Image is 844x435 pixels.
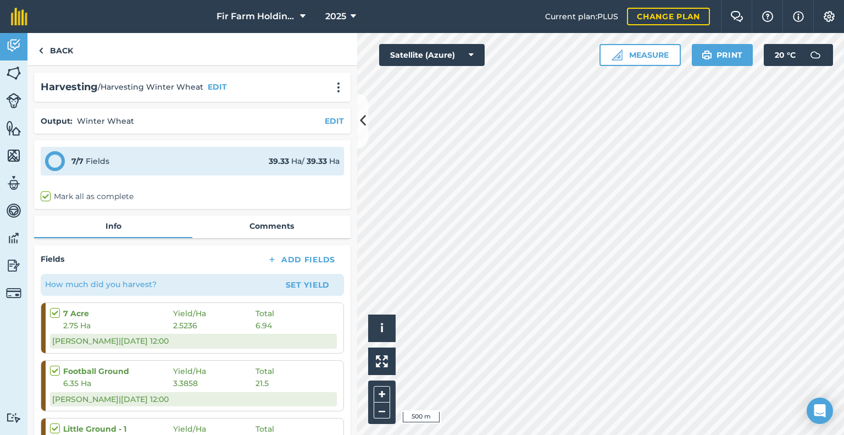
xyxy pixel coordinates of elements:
[627,8,710,25] a: Change plan
[208,81,227,93] button: EDIT
[775,44,796,66] span: 20 ° C
[599,44,681,66] button: Measure
[6,120,21,136] img: svg+xml;base64,PHN2ZyB4bWxucz0iaHR0cDovL3d3dy53My5vcmcvMjAwMC9zdmciIHdpZHRoPSI1NiIgaGVpZ2h0PSI2MC...
[702,48,712,62] img: svg+xml;base64,PHN2ZyB4bWxucz0iaHR0cDovL3d3dy53My5vcmcvMjAwMC9zdmciIHdpZHRoPSIxOSIgaGVpZ2h0PSIyNC...
[376,355,388,367] img: Four arrows, one pointing top left, one top right, one bottom right and the last bottom left
[6,285,21,301] img: svg+xml;base64,PD94bWwgdmVyc2lvbj0iMS4wIiBlbmNvZGluZz0idXRmLTgiPz4KPCEtLSBHZW5lcmF0b3I6IEFkb2JlIE...
[612,49,623,60] img: Ruler icon
[38,44,43,57] img: svg+xml;base64,PHN2ZyB4bWxucz0iaHR0cDovL3d3dy53My5vcmcvMjAwMC9zdmciIHdpZHRoPSI5IiBoZWlnaHQ9IjI0Ii...
[764,44,833,66] button: 20 °C
[6,147,21,164] img: svg+xml;base64,PHN2ZyB4bWxucz0iaHR0cDovL3d3dy53My5vcmcvMjAwMC9zdmciIHdpZHRoPSI1NiIgaGVpZ2h0PSI2MC...
[6,37,21,54] img: svg+xml;base64,PD94bWwgdmVyc2lvbj0iMS4wIiBlbmNvZGluZz0idXRmLTgiPz4KPCEtLSBHZW5lcmF0b3I6IEFkb2JlIE...
[823,11,836,22] img: A cog icon
[63,307,173,320] strong: 7 Acre
[173,365,256,377] span: Yield / Ha
[307,156,327,166] strong: 39.33
[98,81,203,93] span: / Harvesting Winter Wheat
[761,11,774,22] img: A question mark icon
[71,156,84,166] strong: 7 / 7
[374,403,390,419] button: –
[173,423,256,435] span: Yield / Ha
[374,386,390,403] button: +
[173,377,256,389] span: 3.3858
[258,252,344,267] button: Add Fields
[6,412,21,423] img: svg+xml;base64,PD94bWwgdmVyc2lvbj0iMS4wIiBlbmNvZGluZz0idXRmLTgiPz4KPCEtLSBHZW5lcmF0b3I6IEFkb2JlIE...
[256,365,274,377] span: Total
[6,65,21,81] img: svg+xml;base64,PHN2ZyB4bWxucz0iaHR0cDovL3d3dy53My5vcmcvMjAwMC9zdmciIHdpZHRoPSI1NiIgaGVpZ2h0PSI2MC...
[41,253,64,265] h4: Fields
[379,44,485,66] button: Satellite (Azure)
[6,202,21,219] img: svg+xml;base64,PD94bWwgdmVyc2lvbj0iMS4wIiBlbmNvZGluZz0idXRmLTgiPz4KPCEtLSBHZW5lcmF0b3I6IEFkb2JlIE...
[325,115,344,127] button: EDIT
[41,79,98,95] h2: Harvesting
[6,257,21,274] img: svg+xml;base64,PD94bWwgdmVyc2lvbj0iMS4wIiBlbmNvZGluZz0idXRmLTgiPz4KPCEtLSBHZW5lcmF0b3I6IEFkb2JlIE...
[173,320,256,332] span: 2.5236
[692,44,753,66] button: Print
[50,334,337,348] div: [PERSON_NAME] | [DATE] 12:00
[325,10,346,23] span: 2025
[6,93,21,108] img: svg+xml;base64,PD94bWwgdmVyc2lvbj0iMS4wIiBlbmNvZGluZz0idXRmLTgiPz4KPCEtLSBHZW5lcmF0b3I6IEFkb2JlIE...
[63,377,173,389] span: 6.35 Ha
[545,10,618,23] span: Current plan : PLUS
[63,365,173,377] strong: Football Ground
[63,423,173,435] strong: Little Ground - 1
[332,82,345,93] img: svg+xml;base64,PHN2ZyB4bWxucz0iaHR0cDovL3d3dy53My5vcmcvMjAwMC9zdmciIHdpZHRoPSIyMCIgaGVpZ2h0PSIyNC...
[730,11,743,22] img: Two speech bubbles overlapping with the left bubble in the forefront
[793,10,804,23] img: svg+xml;base64,PHN2ZyB4bWxucz0iaHR0cDovL3d3dy53My5vcmcvMjAwMC9zdmciIHdpZHRoPSIxNyIgaGVpZ2h0PSIxNy...
[71,155,109,167] div: Fields
[34,216,192,236] a: Info
[45,278,157,290] p: How much did you harvest?
[6,175,21,191] img: svg+xml;base64,PD94bWwgdmVyc2lvbj0iMS4wIiBlbmNvZGluZz0idXRmLTgiPz4KPCEtLSBHZW5lcmF0b3I6IEFkb2JlIE...
[50,392,337,406] div: [PERSON_NAME] | [DATE] 12:00
[216,10,296,23] span: Fir Farm Holdings Limited
[276,276,340,294] button: Set Yield
[41,115,73,127] h4: Output :
[41,191,134,202] label: Mark all as complete
[6,230,21,246] img: svg+xml;base64,PD94bWwgdmVyc2lvbj0iMS4wIiBlbmNvZGluZz0idXRmLTgiPz4KPCEtLSBHZW5lcmF0b3I6IEFkb2JlIE...
[27,33,84,65] a: Back
[807,398,833,424] div: Open Intercom Messenger
[380,321,384,335] span: i
[256,320,272,332] span: 6.94
[256,307,274,320] span: Total
[256,377,269,389] span: 21.5
[173,307,256,320] span: Yield / Ha
[804,44,826,66] img: svg+xml;base64,PD94bWwgdmVyc2lvbj0iMS4wIiBlbmNvZGluZz0idXRmLTgiPz4KPCEtLSBHZW5lcmF0b3I6IEFkb2JlIE...
[63,320,173,332] span: 2.75 Ha
[77,115,134,127] p: Winter Wheat
[11,8,27,25] img: fieldmargin Logo
[368,315,396,342] button: i
[269,156,289,166] strong: 39.33
[256,423,274,435] span: Total
[192,216,351,236] a: Comments
[269,155,340,167] div: Ha / Ha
